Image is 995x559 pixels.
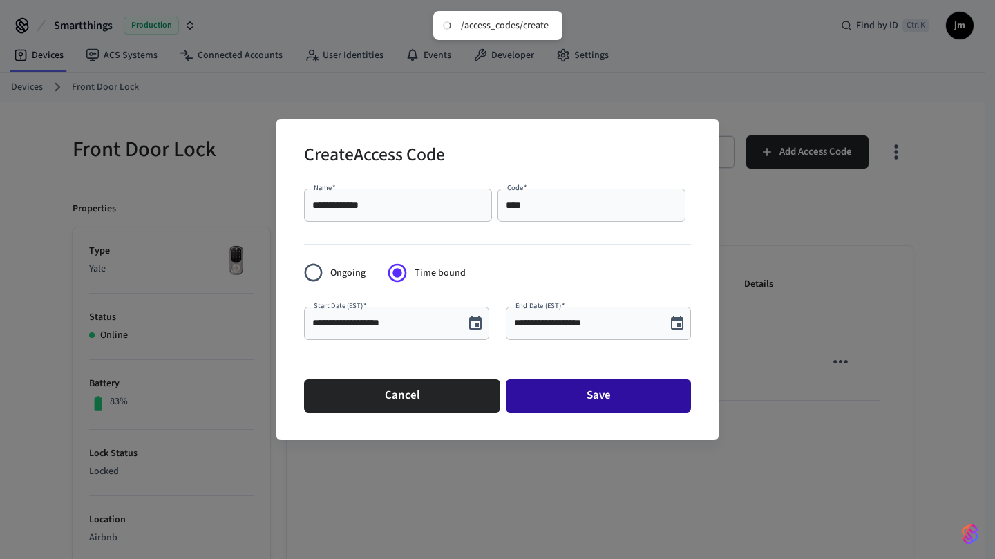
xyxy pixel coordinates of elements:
[314,182,336,193] label: Name
[314,301,367,311] label: Start Date (EST)
[507,182,527,193] label: Code
[461,19,549,32] div: /access_codes/create
[415,266,466,281] span: Time bound
[304,135,445,178] h2: Create Access Code
[330,266,366,281] span: Ongoing
[515,301,565,311] label: End Date (EST)
[663,310,691,337] button: Choose date, selected date is Sep 8, 2025
[506,379,691,413] button: Save
[304,379,500,413] button: Cancel
[462,310,489,337] button: Choose date, selected date is Sep 4, 2025
[962,523,978,545] img: SeamLogoGradient.69752ec5.svg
